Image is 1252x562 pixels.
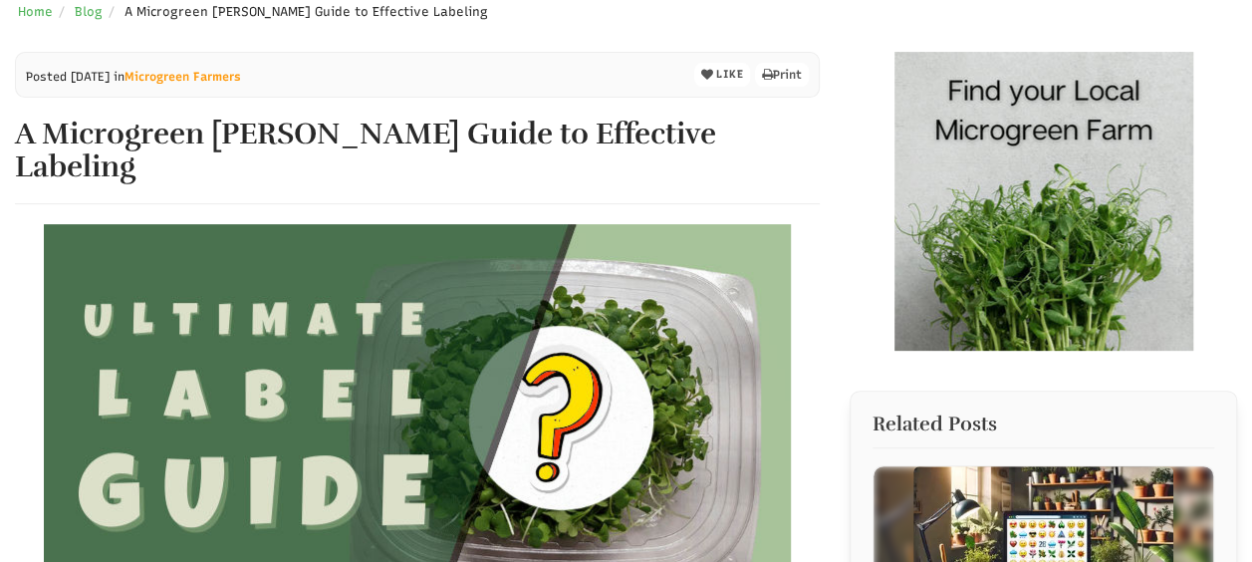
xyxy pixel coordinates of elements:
button: LIKE [694,63,750,87]
h2: Related Posts [873,414,1214,435]
img: Banner Ad [894,52,1193,351]
span: LIKE [713,67,743,80]
a: Blog [75,4,103,19]
span: [DATE] [71,70,110,84]
a: Microgreen Farmers [125,70,241,84]
h1: A Microgreen [PERSON_NAME] Guide to Effective Labeling [15,118,820,183]
span: A Microgreen [PERSON_NAME] Guide to Effective Labeling [125,4,488,19]
span: Posted [26,70,67,84]
span: in [114,68,241,86]
a: Print [755,63,809,87]
a: Home [18,4,53,19]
